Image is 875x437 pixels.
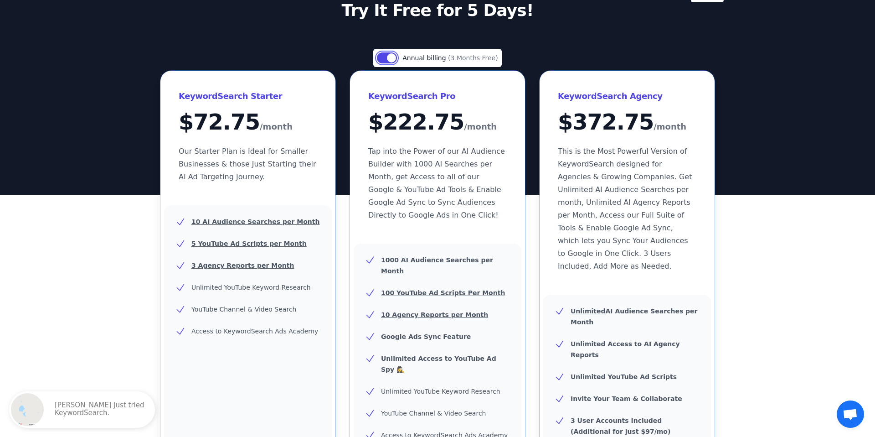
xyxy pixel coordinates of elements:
u: 1000 AI Audience Searches per Month [381,256,493,275]
u: 3 Agency Reports per Month [191,262,294,269]
span: Our Starter Plan is Ideal for Smaller Businesses & those Just Starting their AI Ad Targeting Jour... [179,147,316,181]
div: $ 222.75 [368,111,507,134]
span: YouTube Channel & Video Search [381,410,486,417]
img: tab_domain_overview_orange.svg [26,53,34,60]
b: Unlimited YouTube Ad Scripts [571,373,677,380]
span: This is the Most Powerful Version of KeywordSearch designed for Agencies & Growing Companies. Get... [558,147,692,271]
span: /month [464,120,497,134]
u: 5 YouTube Ad Scripts per Month [191,240,307,247]
u: 10 Agency Reports per Month [381,311,488,318]
span: Access to KeywordSearch Ads Academy [191,328,318,335]
span: Unlimited YouTube Keyword Research [191,284,311,291]
b: Unlimited Access to AI Agency Reports [571,340,680,359]
h3: KeywordSearch Pro [368,89,507,104]
img: website_grey.svg [15,24,22,31]
div: Domain: [DOMAIN_NAME] [24,24,100,31]
b: Google Ads Sync Feature [381,333,471,340]
h3: KeywordSearch Agency [558,89,696,104]
span: (3 Months Free) [448,54,498,62]
h3: KeywordSearch Starter [179,89,317,104]
div: Open chat [837,401,864,428]
u: 100 YouTube Ad Scripts Per Month [381,289,505,297]
b: Unlimited Access to YouTube Ad Spy 🕵️‍♀️ [381,355,496,373]
div: $ 372.75 [558,111,696,134]
span: /month [260,120,293,134]
span: Unlimited YouTube Keyword Research [381,388,500,395]
u: 10 AI Audience Searches per Month [191,218,319,225]
span: /month [654,120,686,134]
div: $ 72.75 [179,111,317,134]
img: tab_keywords_by_traffic_grey.svg [92,53,99,60]
b: 3 User Accounts Included (Additional for just $97/mo) [571,417,670,435]
div: Keywords by Traffic [102,54,150,60]
div: Domain Overview [36,54,82,60]
p: Try It Free for 5 Days! [233,1,642,20]
span: Annual billing [402,54,448,62]
p: [PERSON_NAME] just tried KeywordSearch. [55,401,146,418]
img: Canada [11,393,44,426]
img: logo_orange.svg [15,15,22,22]
b: AI Audience Searches per Month [571,307,698,326]
u: Unlimited [571,307,606,315]
b: Invite Your Team & Collaborate [571,395,682,402]
span: Tap into the Power of our AI Audience Builder with 1000 AI Searches per Month, get Access to all ... [368,147,505,219]
div: v 4.0.25 [26,15,45,22]
span: YouTube Channel & Video Search [191,306,296,313]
